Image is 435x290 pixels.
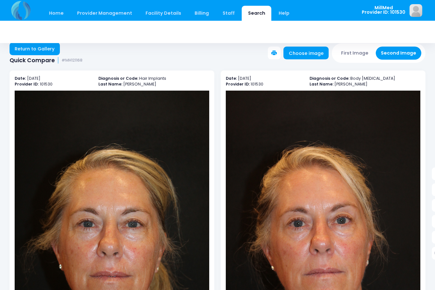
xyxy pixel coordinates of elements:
b: Diagnosis or Code: [98,76,138,81]
b: Provider ID: [15,81,39,87]
p: [DATE] [15,76,92,82]
span: MillMed Provider ID: 101530 [362,5,405,15]
p: 101530 [226,81,303,87]
b: Last Name: [98,81,122,87]
a: Search [242,6,271,21]
p: Hair Implants [98,76,209,82]
a: Staff [216,6,241,21]
a: Facility Details [139,6,188,21]
b: Last Name: [310,81,333,87]
a: Billing [189,6,215,21]
a: Provider Management [71,6,138,21]
b: Date: [15,76,26,81]
p: [PERSON_NAME] [310,81,420,87]
p: Body [MEDICAL_DATA] [310,76,420,82]
b: Provider ID: [226,81,250,87]
button: Second Image [376,47,422,60]
a: Return to Gallery [10,42,60,55]
a: Home [43,6,70,21]
b: Date: [226,76,237,81]
b: Diagnosis or Code: [310,76,349,81]
a: Choose image [283,47,329,59]
p: 101530 [15,81,92,87]
p: [PERSON_NAME] [98,81,209,87]
small: #MH121168 [61,58,82,63]
p: [DATE] [226,76,303,82]
a: Help [273,6,296,21]
img: image [410,4,422,17]
span: Quick Compare [10,57,55,64]
button: First Image [336,47,374,60]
